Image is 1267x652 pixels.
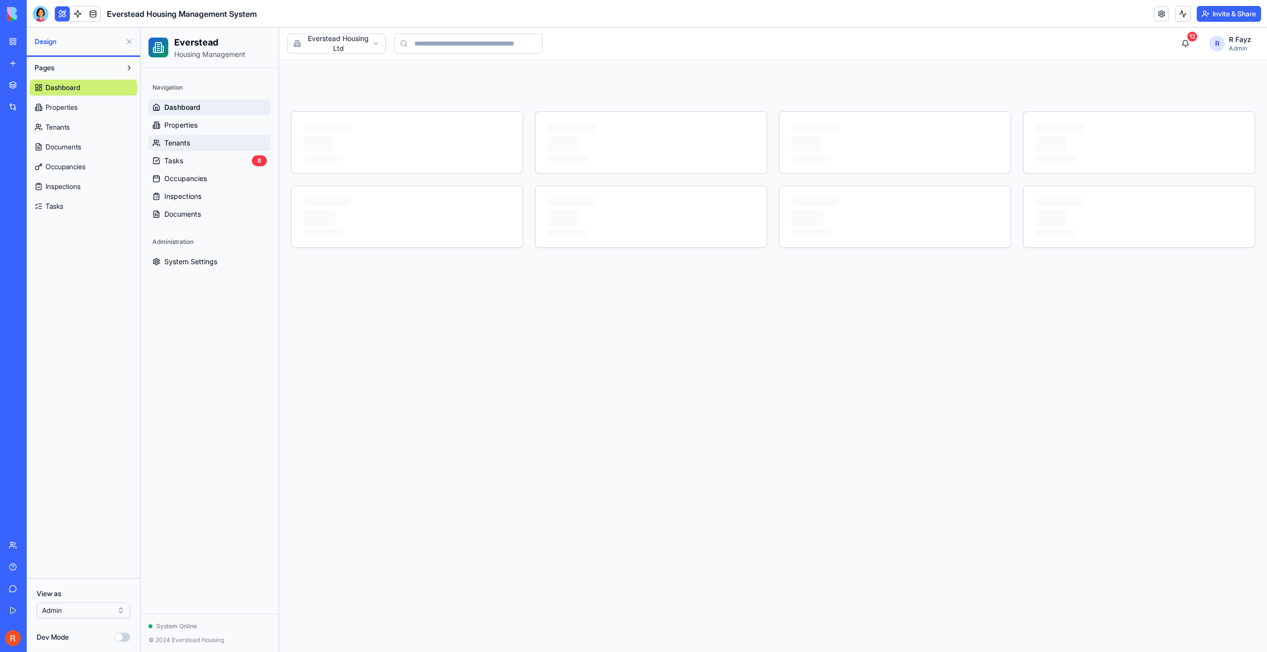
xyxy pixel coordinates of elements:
[24,93,57,102] span: Properties
[5,630,21,646] img: ACg8ocIexV1h7OWzgzJh1nmo65KqNbXJQUqfMmcAtK7uR1gXbcNq9w=s96-c
[24,110,49,120] span: Tenants
[8,226,130,242] button: System Settings
[30,179,137,194] a: Inspections
[1061,6,1119,26] button: RR FayzAdmin
[8,52,130,68] div: Navigation
[30,80,137,95] a: Dashboard
[24,229,77,239] span: System Settings
[37,589,130,599] label: View as
[30,60,121,76] button: Pages
[24,128,43,138] span: Tasks
[46,122,70,132] span: Tenants
[8,161,130,177] a: Inspections
[8,179,130,194] a: Documents
[30,159,137,175] a: Occupancies
[46,182,81,191] span: Inspections
[8,72,130,88] a: Dashboard
[8,107,130,123] a: Tenants
[30,119,137,135] a: Tenants
[8,125,130,141] a: Tasks8
[111,128,126,139] div: 8
[30,99,137,115] a: Properties
[34,22,105,32] p: Housing Management
[8,143,130,159] a: Occupancies
[1069,8,1084,24] span: R
[37,632,69,642] label: Dev Mode
[1035,6,1055,26] button: 12
[8,608,130,616] p: © 2024 Everstead Housing
[7,7,68,21] img: logo
[24,146,66,156] span: Occupancies
[24,182,60,191] span: Documents
[30,139,137,155] a: Documents
[34,8,105,22] h2: Everstead
[46,142,81,152] span: Documents
[1088,17,1111,25] p: Admin
[1088,7,1111,17] p: R Fayz
[1197,6,1261,22] button: Invite & Share
[8,206,130,222] div: Administration
[24,164,61,174] span: Inspections
[46,102,78,112] span: Properties
[35,37,121,47] span: Design
[46,162,86,172] span: Occupancies
[8,90,130,105] a: Properties
[1047,4,1057,14] div: 12
[16,595,56,603] span: System Online
[107,8,257,20] span: Everstead Housing Management System
[35,63,54,73] span: Pages
[24,75,60,85] span: Dashboard
[46,83,80,93] span: Dashboard
[46,201,63,211] span: Tasks
[30,198,137,214] a: Tasks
